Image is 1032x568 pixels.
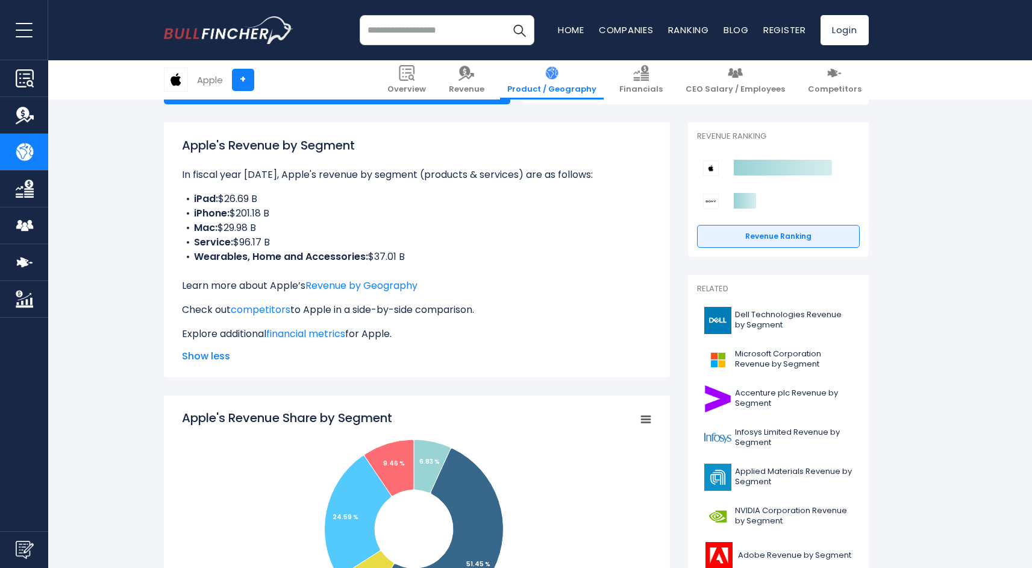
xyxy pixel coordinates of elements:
[182,136,652,154] h1: Apple's Revenue by Segment
[182,206,652,221] li: $201.18 B
[724,24,749,36] a: Blog
[182,303,652,317] p: Check out to Apple in a side-by-side comparison.
[697,304,860,337] a: Dell Technologies Revenue by Segment
[164,16,293,44] img: bullfincher logo
[333,513,358,522] tspan: 24.59 %
[697,131,860,142] p: Revenue Ranking
[735,310,852,330] span: Dell Technologies Revenue by Segment
[194,250,368,263] b: Wearables, Home and Accessories:
[194,206,230,220] b: iPhone:
[697,421,860,455] a: Infosys Limited Revenue by Segment
[231,303,290,317] a: competitors
[704,464,731,491] img: AMAT logo
[697,461,860,494] a: Applied Materials Revenue by Segment
[697,343,860,376] a: Microsoft Corporation Revenue by Segment
[164,16,293,44] a: Go to homepage
[678,60,792,99] a: CEO Salary / Employees
[558,24,584,36] a: Home
[164,68,187,91] img: AAPL logo
[182,192,652,206] li: $26.69 B
[808,84,862,95] span: Competitors
[735,349,852,370] span: Microsoft Corporation Revenue by Segment
[704,424,731,452] img: INFY logo
[703,194,719,209] img: Sony Group Corporation competitors logo
[182,409,392,426] tspan: Apple's Revenue Share by Segment
[419,457,440,466] tspan: 6.83 %
[182,221,652,235] li: $29.98 B
[182,250,652,264] li: $37.01 B
[738,551,851,561] span: Adobe Revenue by Segment
[197,73,223,87] div: Apple
[194,221,217,235] b: Mac:
[703,160,719,176] img: Apple competitors logo
[704,385,731,412] img: ACN logo
[821,15,869,45] a: Login
[735,506,852,526] span: NVIDIA Corporation Revenue by Segment
[801,60,869,99] a: Competitors
[735,467,852,487] span: Applied Materials Revenue by Segment
[668,24,709,36] a: Ranking
[763,24,806,36] a: Register
[182,327,652,341] p: Explore additional for Apple.
[704,346,731,373] img: MSFT logo
[697,284,860,294] p: Related
[182,168,652,182] p: In fiscal year [DATE], Apple's revenue by segment (products & services) are as follows:
[697,382,860,415] a: Accenture plc Revenue by Segment
[500,60,604,99] a: Product / Geography
[194,192,218,206] b: iPad:
[182,235,652,250] li: $96.17 B
[182,279,652,293] p: Learn more about Apple’s
[449,84,484,95] span: Revenue
[266,327,345,341] a: financial metrics
[599,24,654,36] a: Companies
[305,279,417,292] a: Revenue by Geography
[697,500,860,533] a: NVIDIA Corporation Revenue by Segment
[735,388,852,409] span: Accenture plc Revenue by Segment
[442,60,492,99] a: Revenue
[686,84,785,95] span: CEO Salary / Employees
[735,428,852,448] span: Infosys Limited Revenue by Segment
[619,84,663,95] span: Financials
[387,84,426,95] span: Overview
[704,307,731,334] img: DELL logo
[380,60,433,99] a: Overview
[697,225,860,248] a: Revenue Ranking
[612,60,670,99] a: Financials
[507,84,596,95] span: Product / Geography
[383,459,405,468] tspan: 9.46 %
[232,69,254,91] a: +
[182,349,652,364] span: Show less
[504,15,534,45] button: Search
[194,235,233,249] b: Service:
[704,503,731,530] img: NVDA logo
